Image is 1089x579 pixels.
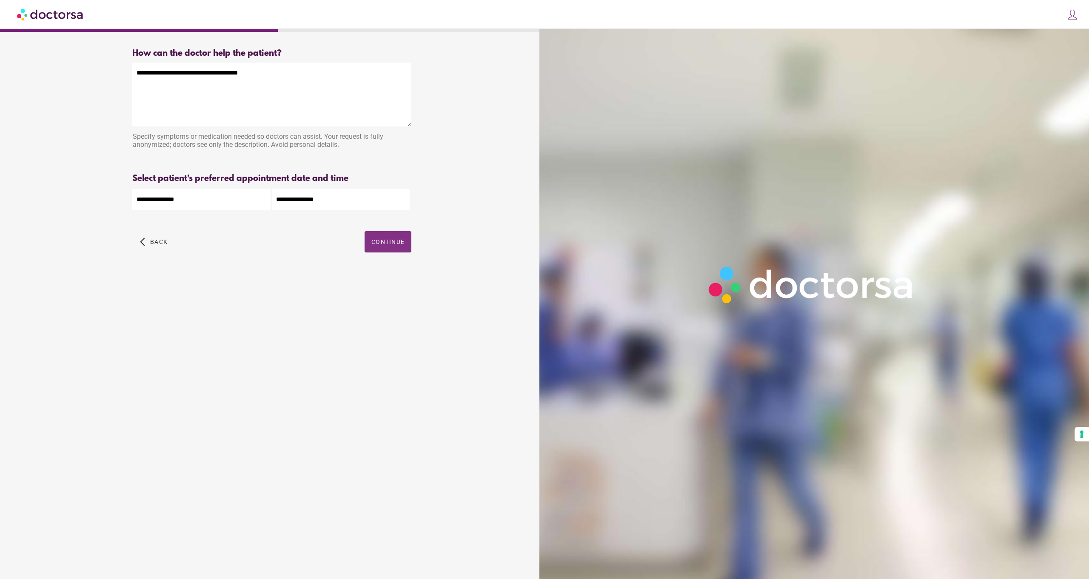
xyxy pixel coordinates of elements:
button: Your consent preferences for tracking technologies [1075,427,1089,441]
div: Select patient's preferred appointment date and time [132,174,411,183]
div: Specify symptoms or medication needed so doctors can assist. Your request is fully anonymized; do... [132,128,411,155]
img: Logo-Doctorsa-trans-White-partial-flat.png [703,261,921,309]
img: Doctorsa.com [17,5,84,24]
button: Continue [365,231,411,252]
span: Continue [371,238,405,245]
div: How can the doctor help the patient? [132,49,411,58]
span: Back [150,238,168,245]
img: icons8-customer-100.png [1066,9,1078,21]
button: arrow_back_ios Back [137,231,171,252]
